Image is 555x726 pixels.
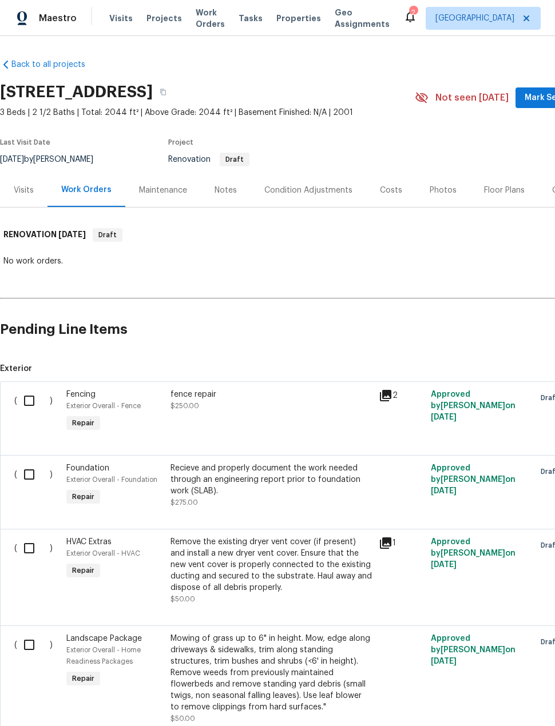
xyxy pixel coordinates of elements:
span: Fencing [66,390,96,398]
span: [DATE] [431,657,457,665]
span: Properties [276,13,321,24]
span: Repair [68,673,99,684]
span: $50.00 [171,715,195,722]
span: Exterior Overall - Foundation [66,476,157,483]
span: Exterior Overall - Home Readiness Packages [66,647,141,665]
div: Remove the existing dryer vent cover (if present) and install a new dryer vent cover. Ensure that... [171,536,372,593]
span: Approved by [PERSON_NAME] on [431,635,516,665]
span: $275.00 [171,499,198,506]
div: 2 [379,389,424,402]
span: [DATE] [58,230,86,238]
span: Repair [68,417,99,429]
div: Mowing of grass up to 6" in height. Mow, edge along driveways & sidewalks, trim along standing st... [171,633,372,713]
div: ( ) [11,459,63,512]
span: Maestro [39,13,77,24]
span: [DATE] [431,487,457,495]
div: Condition Adjustments [264,185,352,196]
span: $50.00 [171,596,195,603]
span: Tasks [239,14,263,22]
span: Work Orders [196,7,225,30]
div: Work Orders [61,184,112,196]
div: ( ) [11,533,63,608]
span: Exterior Overall - HVAC [66,550,140,557]
span: Not seen [DATE] [435,92,509,103]
span: Draft [221,156,248,163]
span: Exterior Overall - Fence [66,402,141,409]
span: Visits [109,13,133,24]
span: [DATE] [431,413,457,421]
div: Maintenance [139,185,187,196]
div: Notes [215,185,237,196]
span: Renovation [168,155,249,163]
div: Costs [380,185,402,196]
div: fence repair [171,389,372,400]
span: Approved by [PERSON_NAME] on [431,464,516,495]
span: [DATE] [431,561,457,569]
div: 2 [409,7,417,18]
span: [GEOGRAPHIC_DATA] [435,13,514,24]
span: Landscape Package [66,635,142,643]
span: Approved by [PERSON_NAME] on [431,538,516,569]
span: Repair [68,565,99,576]
span: Geo Assignments [335,7,390,30]
span: Draft [94,229,121,241]
div: Recieve and properly document the work needed through an engineering report prior to foundation w... [171,462,372,497]
div: Photos [430,185,457,196]
div: 1 [379,536,424,550]
div: ( ) [11,385,63,438]
span: Projects [146,13,182,24]
div: Floor Plans [484,185,525,196]
span: Approved by [PERSON_NAME] on [431,390,516,421]
span: Foundation [66,464,109,472]
span: Repair [68,491,99,502]
span: Project [168,139,193,146]
h6: RENOVATION [3,228,86,242]
div: Visits [14,185,34,196]
span: $250.00 [171,402,199,409]
button: Copy Address [153,82,173,102]
span: HVAC Extras [66,538,112,546]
